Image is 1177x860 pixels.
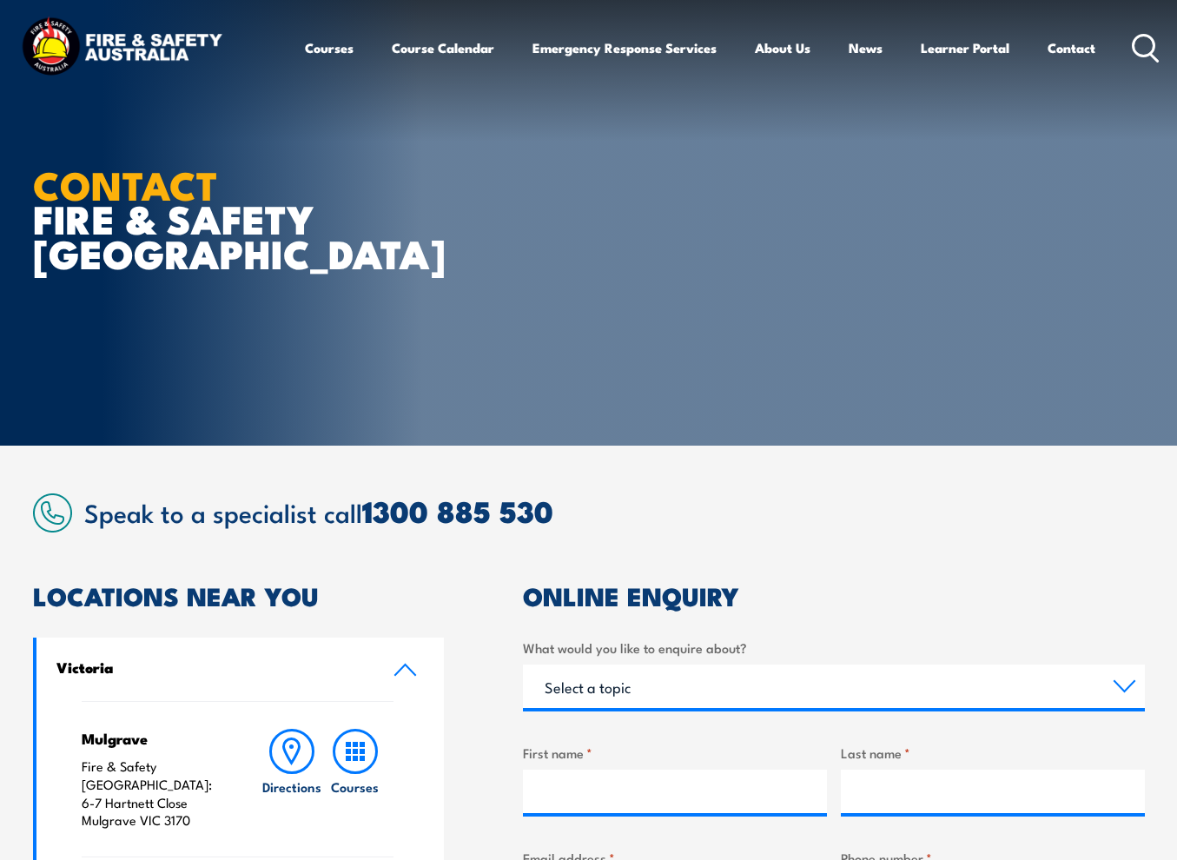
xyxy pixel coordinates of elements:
label: First name [523,743,827,763]
a: Learner Portal [921,27,1009,69]
h1: FIRE & SAFETY [GEOGRAPHIC_DATA] [33,167,462,268]
a: Emergency Response Services [532,27,717,69]
h6: Directions [262,777,321,796]
a: Contact [1048,27,1095,69]
a: Courses [324,729,387,830]
label: What would you like to enquire about? [523,638,1145,658]
label: Last name [841,743,1145,763]
h4: Victoria [56,658,367,677]
h4: Mulgrave [82,729,227,748]
h2: LOCATIONS NEAR YOU [33,584,445,606]
p: Fire & Safety [GEOGRAPHIC_DATA]: 6-7 Hartnett Close Mulgrave VIC 3170 [82,757,227,830]
a: Course Calendar [392,27,494,69]
a: Victoria [36,638,445,701]
a: News [849,27,883,69]
a: Courses [305,27,354,69]
h6: Courses [331,777,379,796]
a: Directions [261,729,323,830]
a: 1300 885 530 [362,487,553,533]
a: About Us [755,27,810,69]
strong: CONTACT [33,154,218,214]
h2: ONLINE ENQUIRY [523,584,1145,606]
h2: Speak to a specialist call [84,495,1145,527]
